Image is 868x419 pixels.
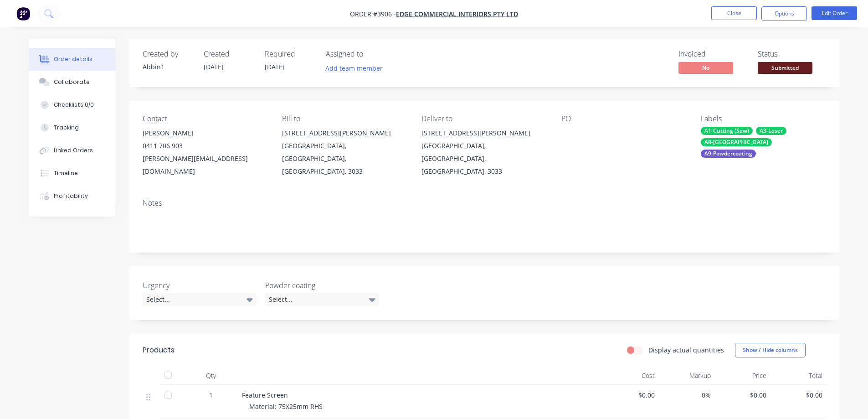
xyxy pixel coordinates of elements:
[282,140,407,178] div: [GEOGRAPHIC_DATA], [GEOGRAPHIC_DATA], [GEOGRAPHIC_DATA], 3033
[326,50,417,58] div: Assigned to
[54,192,88,200] div: Profitability
[662,390,711,400] span: 0%
[54,78,90,86] div: Collaborate
[143,280,257,291] label: Urgency
[204,62,224,71] span: [DATE]
[658,367,714,385] div: Markup
[265,280,379,291] label: Powder coating
[265,293,379,306] div: Select...
[758,50,826,58] div: Status
[265,50,315,58] div: Required
[774,390,822,400] span: $0.00
[143,140,267,152] div: 0411 706 903
[143,127,267,178] div: [PERSON_NAME]0411 706 903[PERSON_NAME][EMAIL_ADDRESS][DOMAIN_NAME]
[701,138,772,146] div: A8-[GEOGRAPHIC_DATA]
[143,114,267,123] div: Contact
[143,293,257,306] div: Select...
[756,127,786,135] div: A3-Laser
[678,62,733,73] span: No
[54,101,94,109] div: Checklists 0/0
[735,343,806,357] button: Show / Hide columns
[421,127,546,140] div: [STREET_ADDRESS][PERSON_NAME]
[54,169,78,177] div: Timeline
[29,185,115,207] button: Profitability
[718,390,767,400] span: $0.00
[320,62,387,74] button: Add team member
[701,114,826,123] div: Labels
[711,6,757,20] button: Close
[184,367,238,385] div: Qty
[350,10,396,18] span: Order #3906 -
[249,402,323,411] span: Material: 75X25mm RHS
[29,162,115,185] button: Timeline
[209,390,213,400] span: 1
[648,345,724,355] label: Display actual quantities
[143,345,175,356] div: Products
[603,367,659,385] div: Cost
[421,114,546,123] div: Deliver to
[701,150,756,158] div: A9-Powdercoating
[204,50,254,58] div: Created
[714,367,770,385] div: Price
[678,50,747,58] div: Invoiced
[770,367,826,385] div: Total
[143,127,267,140] div: [PERSON_NAME]
[16,7,30,21] img: Factory
[54,146,93,155] div: Linked Orders
[282,127,407,178] div: [STREET_ADDRESS][PERSON_NAME][GEOGRAPHIC_DATA], [GEOGRAPHIC_DATA], [GEOGRAPHIC_DATA], 3033
[29,93,115,116] button: Checklists 0/0
[421,127,546,178] div: [STREET_ADDRESS][PERSON_NAME][GEOGRAPHIC_DATA], [GEOGRAPHIC_DATA], [GEOGRAPHIC_DATA], 3033
[758,62,812,73] span: Submitted
[812,6,857,20] button: Edit Order
[143,62,193,72] div: Abbin1
[701,127,753,135] div: A1-Cutting (Saw)
[758,62,812,76] button: Submitted
[29,139,115,162] button: Linked Orders
[143,50,193,58] div: Created by
[421,140,546,178] div: [GEOGRAPHIC_DATA], [GEOGRAPHIC_DATA], [GEOGRAPHIC_DATA], 3033
[29,71,115,93] button: Collaborate
[29,116,115,139] button: Tracking
[282,114,407,123] div: Bill to
[396,10,518,18] a: Edge Commercial Interiors Pty Ltd
[54,55,92,63] div: Order details
[282,127,407,140] div: [STREET_ADDRESS][PERSON_NAME]
[29,48,115,71] button: Order details
[143,152,267,178] div: [PERSON_NAME][EMAIL_ADDRESS][DOMAIN_NAME]
[265,62,285,71] span: [DATE]
[561,114,686,123] div: PO
[242,391,288,399] span: Feature Screen
[54,124,79,132] div: Tracking
[606,390,655,400] span: $0.00
[326,62,388,74] button: Add team member
[143,199,826,207] div: Notes
[761,6,807,21] button: Options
